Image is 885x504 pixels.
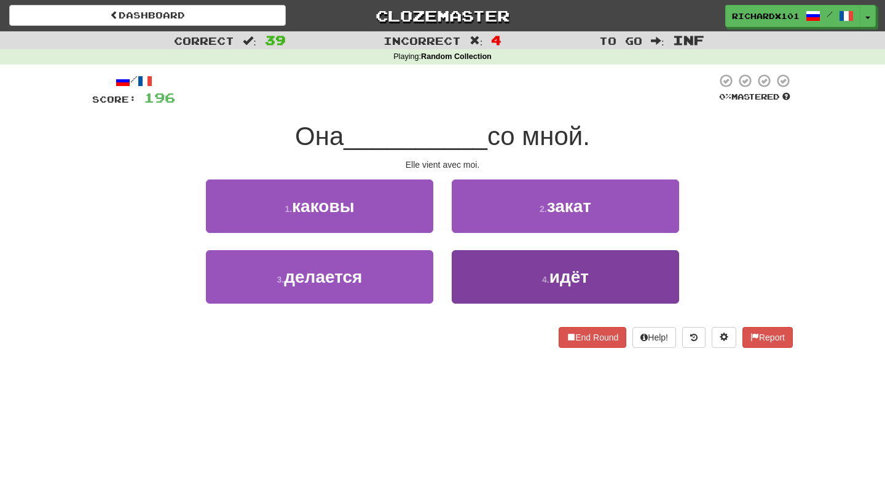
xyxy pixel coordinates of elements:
small: 3 . [277,275,285,285]
button: 2.закат [452,179,679,233]
button: End Round [559,327,626,348]
span: со мной. [487,122,590,151]
span: : [243,36,256,46]
button: Help! [632,327,676,348]
span: Она [295,122,344,151]
span: идёт [549,267,589,286]
a: RichardX101 / [725,5,860,27]
span: 4 [491,33,502,47]
span: Correct [174,34,234,47]
a: Dashboard [9,5,286,26]
small: 1 . [285,204,292,214]
div: Mastered [717,92,793,103]
span: : [651,36,664,46]
span: Inf [673,33,704,47]
span: 196 [144,90,175,105]
small: 4 . [542,275,549,285]
span: Incorrect [383,34,461,47]
span: 39 [265,33,286,47]
span: делается [284,267,362,286]
button: 4.идёт [452,250,679,304]
div: / [92,73,175,89]
a: Clozemaster [304,5,581,26]
span: RichardX101 [732,10,800,22]
span: To go [599,34,642,47]
strong: Random Collection [421,52,492,61]
button: Report [742,327,793,348]
span: / [827,10,833,18]
span: : [470,36,483,46]
span: каковы [292,197,354,216]
div: Elle vient avec moi. [92,159,793,171]
button: 3.делается [206,250,433,304]
button: Round history (alt+y) [682,327,706,348]
span: Score: [92,94,136,104]
span: закат [547,197,591,216]
span: __________ [344,122,487,151]
small: 2 . [540,204,547,214]
button: 1.каковы [206,179,433,233]
span: 0 % [719,92,731,101]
